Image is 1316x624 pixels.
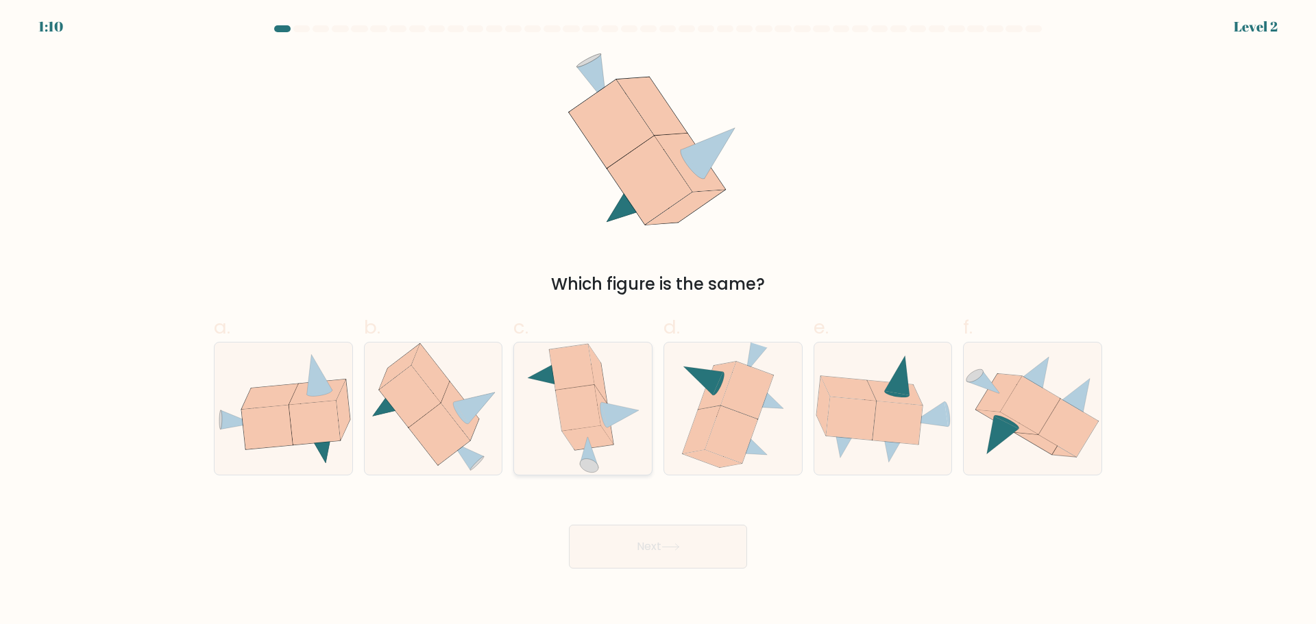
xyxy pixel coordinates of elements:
span: c. [513,314,528,340]
button: Next [569,525,747,569]
div: Which figure is the same? [222,272,1094,297]
span: a. [214,314,230,340]
div: Level 2 [1234,16,1278,37]
span: e. [814,314,829,340]
div: 1:10 [38,16,63,37]
span: d. [663,314,680,340]
span: b. [364,314,380,340]
span: f. [963,314,973,340]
